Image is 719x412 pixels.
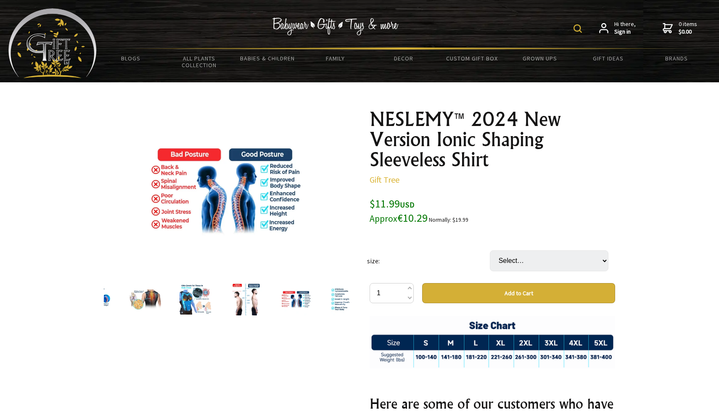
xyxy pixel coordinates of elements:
a: Gift Ideas [574,50,642,67]
span: USD [400,200,415,210]
a: Gift Tree [370,174,399,185]
td: size: [367,239,490,283]
a: Brands [642,50,711,67]
img: NESLEMY™ 2024 New Version Ionic Shaping Sleeveless Shirt [331,283,363,315]
span: 0 items [679,20,697,35]
a: Hi there,Sign in [599,21,636,35]
a: Decor [370,50,438,67]
img: product search [574,24,582,33]
a: All Plants Collection [165,50,233,74]
a: Babies & Children [233,50,301,67]
strong: Sign in [614,28,636,36]
img: NESLEMY™ 2024 New Version Ionic Shaping Sleeveless Shirt [180,283,211,315]
img: Babywear - Gifts - Toys & more [272,18,398,35]
img: NESLEMY™ 2024 New Version Ionic Shaping Sleeveless Shirt [145,109,308,273]
a: 0 items$0.00 [663,21,697,35]
small: Normally: $19.99 [429,216,468,223]
img: NESLEMY™ 2024 New Version Ionic Shaping Sleeveless Shirt [280,283,312,315]
a: Family [301,50,370,67]
img: NESLEMY™ 2024 New Version Ionic Shaping Sleeveless Shirt [230,283,262,315]
a: Custom Gift Box [438,50,506,67]
img: Babyware - Gifts - Toys and more... [8,8,97,78]
h1: NESLEMY™ 2024 New Version Ionic Shaping Sleeveless Shirt [370,109,615,170]
img: NESLEMY™ 2024 New Version Ionic Shaping Sleeveless Shirt [79,283,111,315]
small: Approx [370,213,397,224]
a: Grown Ups [506,50,574,67]
span: $11.99 €10.29 [370,197,428,225]
img: NESLEMY™ 2024 New Version Ionic Shaping Sleeveless Shirt [129,283,161,315]
a: BLOGS [97,50,165,67]
strong: $0.00 [679,28,697,36]
span: Hi there, [614,21,636,35]
button: Add to Cart [422,283,615,303]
